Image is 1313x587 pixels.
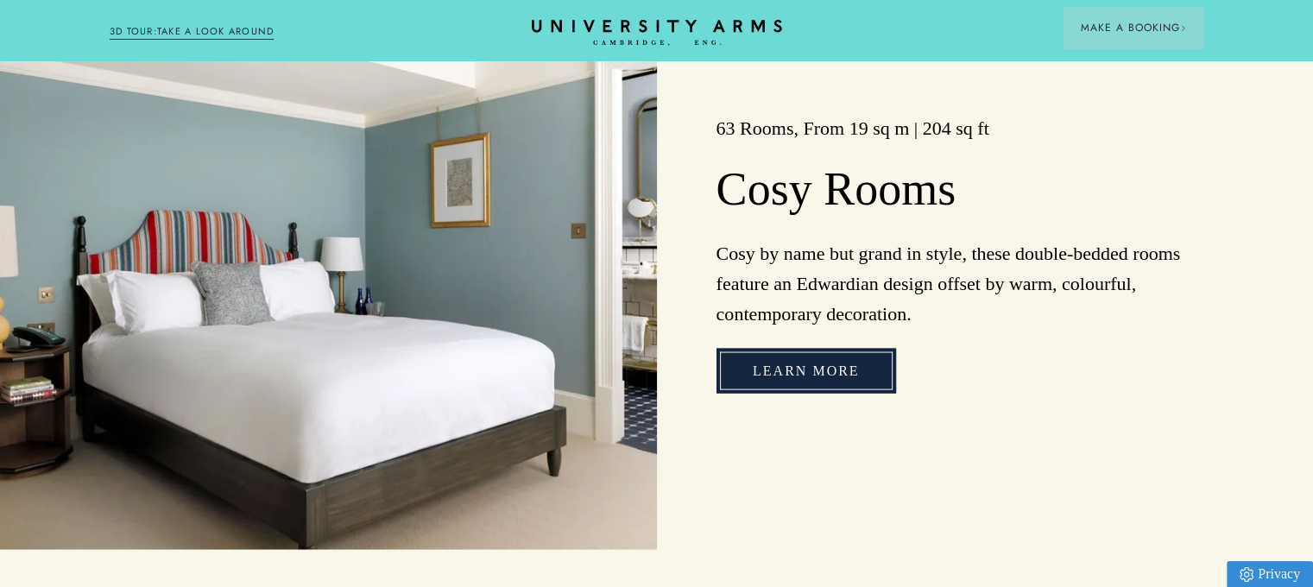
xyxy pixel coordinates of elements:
[716,238,1204,330] p: Cosy by name but grand in style, these double-bedded rooms feature an Edwardian design offset by ...
[532,20,782,47] a: Home
[1081,20,1186,35] span: Make a Booking
[1240,567,1253,582] img: Privacy
[1180,25,1186,31] img: Arrow icon
[1064,7,1203,48] button: Make a BookingArrow icon
[716,349,896,394] a: Learn More
[716,116,1204,142] h3: 63 Rooms, From 19 sq m | 204 sq ft
[716,161,1204,218] h2: Cosy Rooms
[110,24,275,40] a: 3D TOUR:TAKE A LOOK AROUND
[1227,561,1313,587] a: Privacy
